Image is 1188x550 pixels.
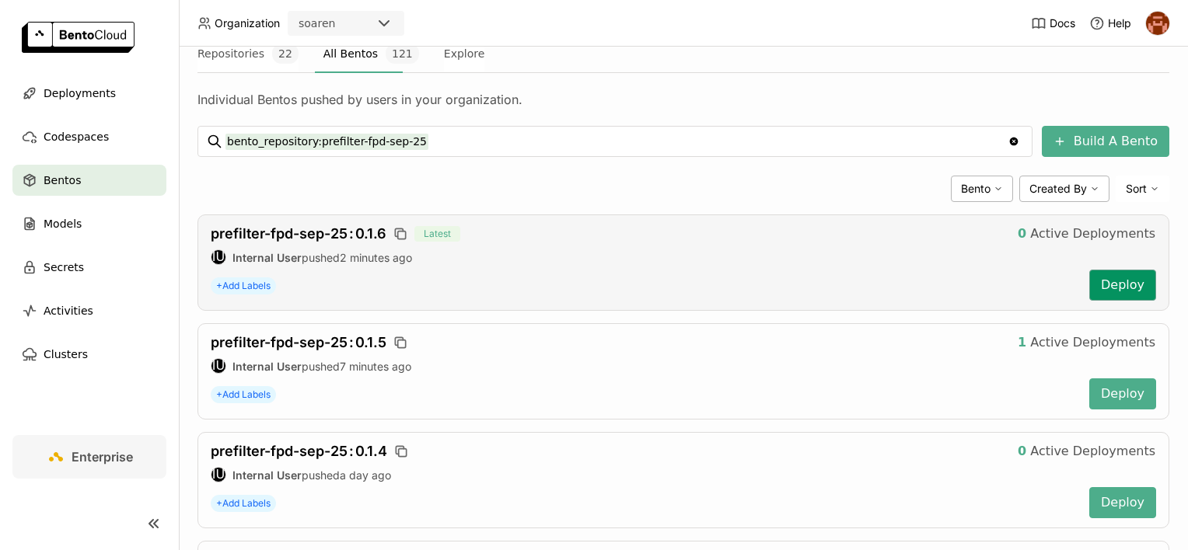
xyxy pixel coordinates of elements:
[211,386,276,403] span: +Add Labels
[197,92,1169,107] div: Individual Bentos pushed by users in your organization.
[211,249,226,265] div: Internal User
[211,358,1077,374] div: pushed
[211,225,386,242] a: prefilter-fpd-sep-25:0.1.6
[211,225,386,242] span: prefilter-fpd-sep-25 0.1.6
[1006,327,1167,358] button: 1Active Deployments
[211,495,276,512] span: +Add Labels
[1019,176,1109,202] div: Created By
[12,78,166,109] a: Deployments
[272,44,299,64] span: 22
[225,129,1008,154] input: Search
[211,334,386,351] a: prefilter-fpd-sep-25:0.1.5
[215,16,280,30] span: Organization
[1029,182,1087,196] span: Created By
[444,34,485,73] button: Explore
[1006,218,1167,249] button: 0Active Deployments
[72,449,133,465] span: Enterprise
[1018,335,1026,350] strong: 1
[1089,378,1156,409] button: Deploy
[44,214,82,233] span: Models
[211,358,226,374] div: Internal User
[12,208,166,239] a: Models
[44,127,109,146] span: Codespaces
[1116,176,1169,202] div: Sort
[22,22,135,53] img: logo
[211,250,225,264] div: IU
[1089,270,1156,301] button: Deploy
[44,171,81,190] span: Bentos
[1018,226,1026,242] strong: 0
[44,301,93,320] span: Activities
[1030,226,1155,242] span: Active Deployments
[337,16,338,32] input: Selected soaren.
[340,251,412,264] span: 2 minutes ago
[12,165,166,196] a: Bentos
[232,360,302,373] strong: Internal User
[299,16,335,31] div: soaren
[211,443,387,459] span: prefilter-fpd-sep-25 0.1.4
[211,277,276,294] span: +Add Labels
[211,443,387,460] a: prefilter-fpd-sep-25:0.1.4
[232,251,302,264] strong: Internal User
[211,334,386,350] span: prefilter-fpd-sep-25 0.1.5
[44,258,84,277] span: Secrets
[1126,182,1147,196] span: Sort
[1146,12,1169,35] img: h0akoisn5opggd859j2zve66u2a2
[1030,444,1155,459] span: Active Deployments
[12,435,166,479] a: Enterprise
[340,468,391,482] span: a day ago
[211,359,225,373] div: IU
[386,44,419,64] span: 121
[12,339,166,370] a: Clusters
[1042,126,1169,157] button: Build A Bento
[1006,436,1167,467] button: 0Active Deployments
[12,295,166,326] a: Activities
[211,467,226,482] div: Internal User
[44,345,88,364] span: Clusters
[414,226,460,242] span: Latest
[232,468,302,482] strong: Internal User
[211,468,225,482] div: IU
[1089,16,1131,31] div: Help
[323,34,419,73] button: All Bentos
[1030,335,1155,350] span: Active Deployments
[349,443,354,459] span: :
[12,252,166,283] a: Secrets
[1050,16,1075,30] span: Docs
[12,121,166,152] a: Codespaces
[44,84,116,103] span: Deployments
[1108,16,1131,30] span: Help
[1089,487,1156,518] button: Deploy
[951,176,1013,202] div: Bento
[211,249,1077,265] div: pushed
[211,467,1077,482] div: pushed
[349,334,354,350] span: :
[961,182,991,196] span: Bento
[1031,16,1075,31] a: Docs
[340,360,411,373] span: 7 minutes ago
[197,34,299,73] button: Repositories
[1018,444,1026,459] strong: 0
[1008,135,1020,148] svg: Clear value
[349,225,354,242] span: :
